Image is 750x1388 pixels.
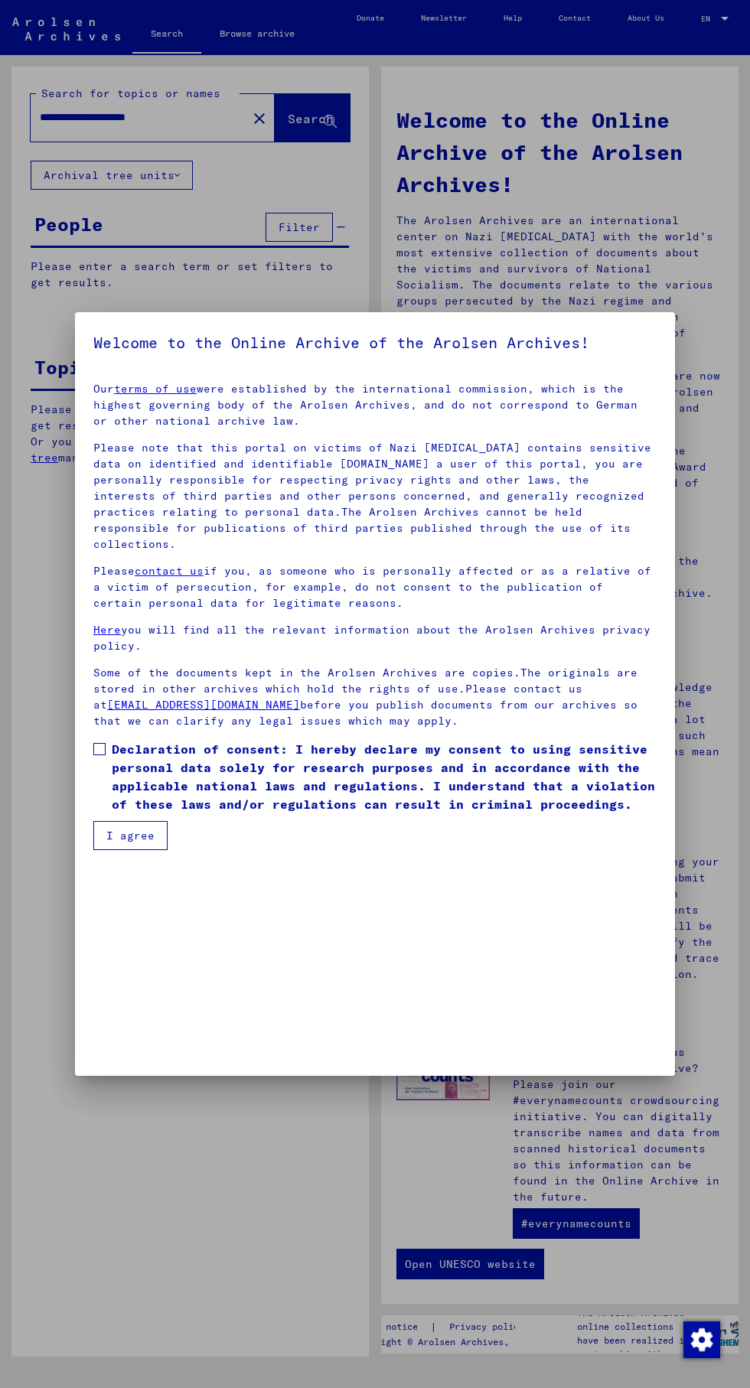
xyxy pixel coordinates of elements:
[93,563,657,611] p: Please if you, as someone who is personally affected or as a relative of a victim of persecution,...
[93,665,657,729] p: Some of the documents kept in the Arolsen Archives are copies.The originals are stored in other a...
[135,564,204,578] a: contact us
[93,623,121,637] a: Here
[93,622,657,654] p: you will find all the relevant information about the Arolsen Archives privacy policy.
[114,382,197,396] a: terms of use
[683,1321,720,1358] img: Change consent
[107,698,300,712] a: [EMAIL_ADDRESS][DOMAIN_NAME]
[112,740,657,813] span: Declaration of consent: I hereby declare my consent to using sensitive personal data solely for r...
[93,440,657,552] p: Please note that this portal on victims of Nazi [MEDICAL_DATA] contains sensitive data on identif...
[93,821,168,850] button: I agree
[93,381,657,429] p: Our were established by the international commission, which is the highest governing body of the ...
[93,331,657,355] h5: Welcome to the Online Archive of the Arolsen Archives!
